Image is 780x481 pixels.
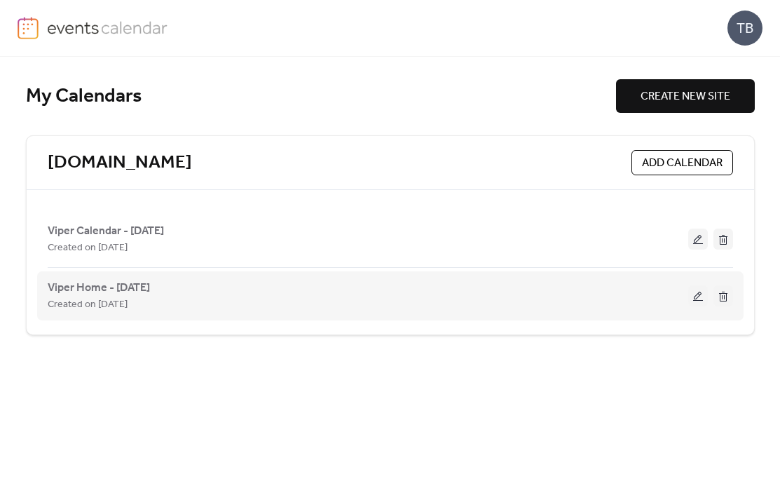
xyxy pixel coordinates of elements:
span: Created on [DATE] [48,297,128,313]
button: ADD CALENDAR [631,150,733,175]
span: Viper Home - [DATE] [48,280,150,297]
div: TB [727,11,762,46]
div: My Calendars [26,84,616,109]
button: CREATE NEW SITE [616,79,755,113]
span: Viper Calendar - [DATE] [48,223,164,240]
a: Viper Calendar - [DATE] [48,227,164,235]
a: [DOMAIN_NAME] [48,151,192,175]
img: logo-type [47,17,168,38]
span: ADD CALENDAR [642,155,723,172]
a: Viper Home - [DATE] [48,284,150,292]
img: logo [18,17,39,39]
span: CREATE NEW SITE [641,88,730,105]
span: Created on [DATE] [48,240,128,257]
